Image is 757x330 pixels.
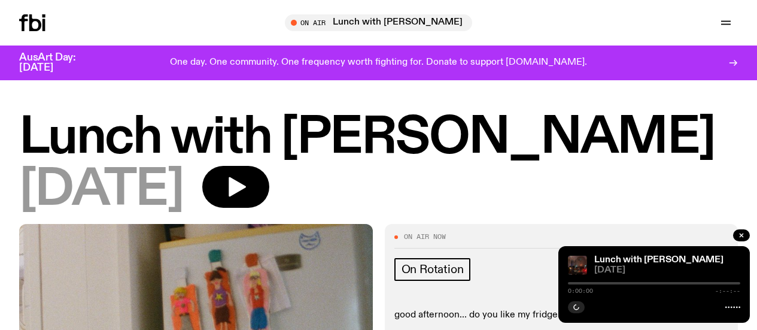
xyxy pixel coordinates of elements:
span: 0:00:00 [568,288,593,294]
p: One day. One community. One frequency worth fighting for. Donate to support [DOMAIN_NAME]. [170,57,587,68]
h3: AusArt Day: [DATE] [19,53,96,73]
span: On Air Now [404,234,446,240]
span: [DATE] [594,266,740,275]
span: -:--:-- [715,288,740,294]
a: On Rotation [394,258,471,281]
span: On Rotation [402,263,464,276]
span: [DATE] [19,166,183,214]
a: Lunch with [PERSON_NAME] [594,255,723,265]
p: good afternoon... do you like my fridge!!! [394,310,729,321]
h1: Lunch with [PERSON_NAME] [19,114,738,162]
button: On AirLunch with [PERSON_NAME] [285,14,472,31]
